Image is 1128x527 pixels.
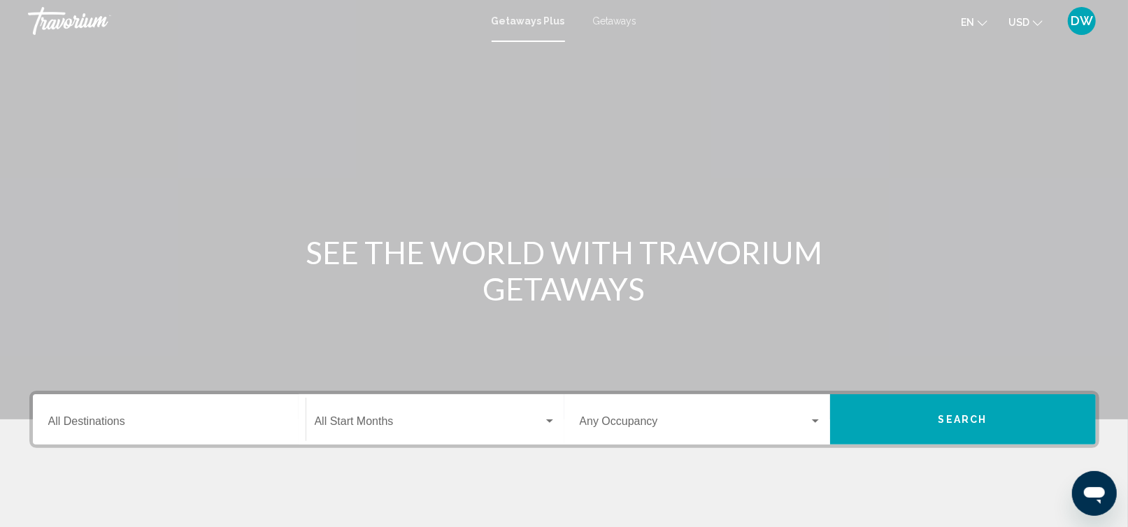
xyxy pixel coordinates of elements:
span: DW [1071,14,1093,28]
h1: SEE THE WORLD WITH TRAVORIUM GETAWAYS [302,234,827,307]
a: Travorium [28,7,478,35]
span: en [961,17,974,28]
div: Search widget [33,394,1096,445]
button: Search [830,394,1096,445]
a: Getaways [593,15,637,27]
a: Getaways Plus [492,15,565,27]
iframe: Button to launch messaging window [1072,471,1117,516]
button: Change language [961,12,987,32]
span: USD [1008,17,1029,28]
button: User Menu [1064,6,1100,36]
button: Change currency [1008,12,1043,32]
span: Search [938,414,987,426]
